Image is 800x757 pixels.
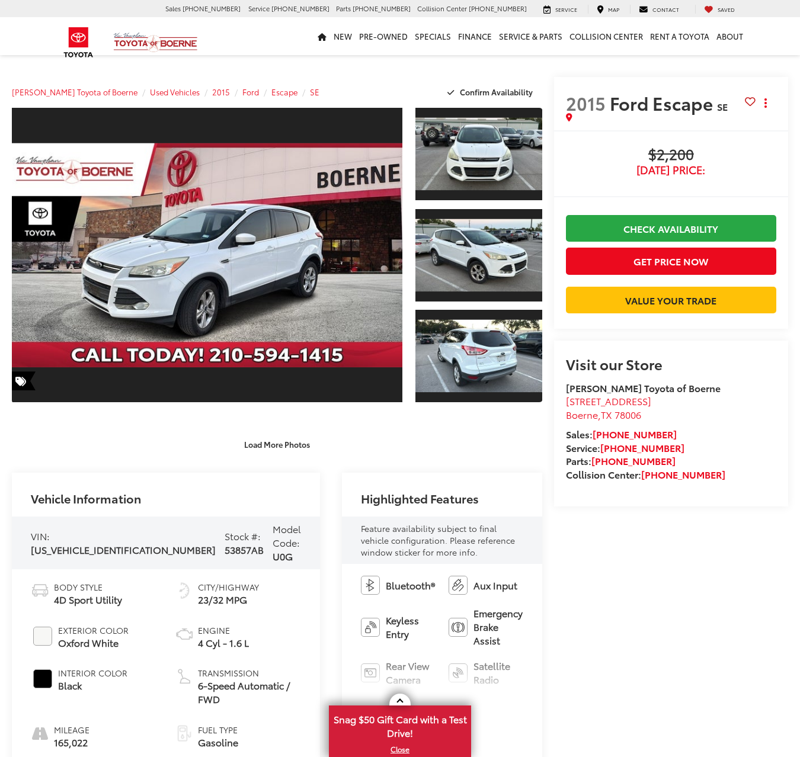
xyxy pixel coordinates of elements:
[198,624,249,636] span: Engine
[455,17,495,55] a: Finance
[601,408,612,421] span: TX
[58,624,129,636] span: Exterior Color
[566,394,651,408] span: [STREET_ADDRESS]
[54,736,89,749] span: 165,022
[566,146,776,164] span: $2,200
[54,581,122,593] span: Body Style
[756,92,776,113] button: Actions
[198,581,259,593] span: City/Highway
[31,543,216,556] span: [US_VEHICLE_IDENTIFICATION_NUMBER]
[12,107,402,403] a: Expand Photo 0
[411,17,455,55] a: Specials
[273,522,301,549] span: Model Code:
[600,441,684,454] a: [PHONE_NUMBER]
[54,724,89,736] span: Mileage
[630,5,688,14] a: Contact
[175,581,194,600] img: Fuel Economy
[566,427,677,441] strong: Sales:
[330,707,470,743] span: Snag $50 Gift Card with a Test Drive!
[449,576,468,595] img: Aux Input
[588,5,628,14] a: Map
[31,724,48,740] i: mileage icon
[361,618,380,637] img: Keyless Entry
[608,5,619,13] span: Map
[415,208,542,303] a: Expand Photo 2
[12,86,137,97] a: [PERSON_NAME] Toyota of Boerne
[198,636,249,650] span: 4 Cyl - 1.6 L
[198,724,238,736] span: Fuel Type
[695,5,744,14] a: My Saved Vehicles
[113,32,198,53] img: Vic Vaughan Toyota of Boerne
[8,143,407,367] img: 2015 Ford Escape SE
[33,627,52,646] span: #F7F7F5
[535,5,586,14] a: Service
[414,118,543,191] img: 2015 Ford Escape SE
[248,4,270,13] span: Service
[271,86,297,97] a: Escape
[469,4,527,13] span: [PHONE_NUMBER]
[566,356,776,371] h2: Visit our Store
[56,23,101,62] img: Toyota
[198,679,301,706] span: 6-Speed Automatic / FWD
[717,100,728,113] span: SE
[314,17,330,55] a: Home
[566,381,721,394] strong: [PERSON_NAME] Toyota of Boerne
[718,5,735,13] span: Saved
[31,492,141,505] h2: Vehicle Information
[225,529,261,543] span: Stock #:
[566,164,776,176] span: [DATE] Price:
[460,86,533,97] span: Confirm Availability
[353,4,411,13] span: [PHONE_NUMBER]
[610,90,717,116] span: Ford Escape
[566,408,598,421] span: Boerne
[417,4,467,13] span: Collision Center
[415,309,542,403] a: Expand Photo 3
[566,394,651,421] a: [STREET_ADDRESS] Boerne,TX 78006
[473,579,517,592] span: Aux Input
[566,454,676,467] strong: Parts:
[58,667,127,679] span: Interior Color
[593,427,677,441] a: [PHONE_NUMBER]
[150,86,200,97] a: Used Vehicles
[441,82,542,102] button: Confirm Availability
[165,4,181,13] span: Sales
[330,17,356,55] a: New
[566,17,647,55] a: Collision Center
[356,17,411,55] a: Pre-Owned
[361,576,380,595] img: Bluetooth®
[361,522,515,558] span: Feature availability subject to final vehicle configuration. Please reference window sticker for ...
[713,17,747,55] a: About
[54,593,122,607] span: 4D Sport Utility
[58,679,127,692] span: Black
[183,4,241,13] span: [PHONE_NUMBER]
[212,86,230,97] a: 2015
[566,467,725,481] strong: Collision Center:
[33,669,52,688] span: #000000
[386,579,435,592] span: Bluetooth®
[566,90,606,116] span: 2015
[566,215,776,242] a: Check Availability
[12,371,36,390] span: Special
[386,614,437,641] span: Keyless Entry
[242,86,259,97] a: Ford
[361,492,479,505] h2: Highlighted Features
[641,467,725,481] a: [PHONE_NUMBER]
[236,434,318,454] button: Load More Photos
[566,408,641,421] span: ,
[566,441,684,454] strong: Service:
[310,86,319,97] a: SE
[198,667,301,679] span: Transmission
[647,17,713,55] a: Rent a Toyota
[495,17,566,55] a: Service & Parts: Opens in a new tab
[225,543,264,556] span: 53857AB
[414,219,543,291] img: 2015 Ford Escape SE
[198,593,259,607] span: 23/32 MPG
[449,618,468,637] img: Emergency Brake Assist
[473,607,523,647] span: Emergency Brake Assist
[764,98,767,108] span: dropdown dots
[591,454,676,467] a: [PHONE_NUMBER]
